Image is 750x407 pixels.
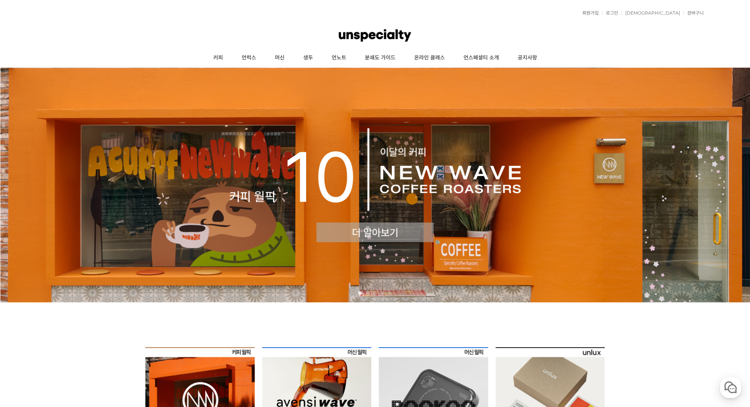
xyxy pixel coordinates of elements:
[454,49,508,67] a: 언스페셜티 소개
[602,11,618,15] a: 로그인
[508,49,546,67] a: 공지사항
[366,291,369,295] a: 2
[266,49,294,67] a: 머신
[322,49,356,67] a: 언노트
[405,49,454,67] a: 온라인 클래스
[356,49,405,67] a: 분쇄도 가이드
[204,49,232,67] a: 커피
[579,11,599,15] a: 회원가입
[373,291,377,295] a: 3
[388,291,392,295] a: 5
[232,49,266,67] a: 언럭스
[358,291,362,295] a: 1
[339,24,411,47] img: 언스페셜티 몰
[684,11,704,15] a: 장바구니
[294,49,322,67] a: 생두
[622,11,680,15] a: [DEMOGRAPHIC_DATA]
[381,291,384,295] a: 4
